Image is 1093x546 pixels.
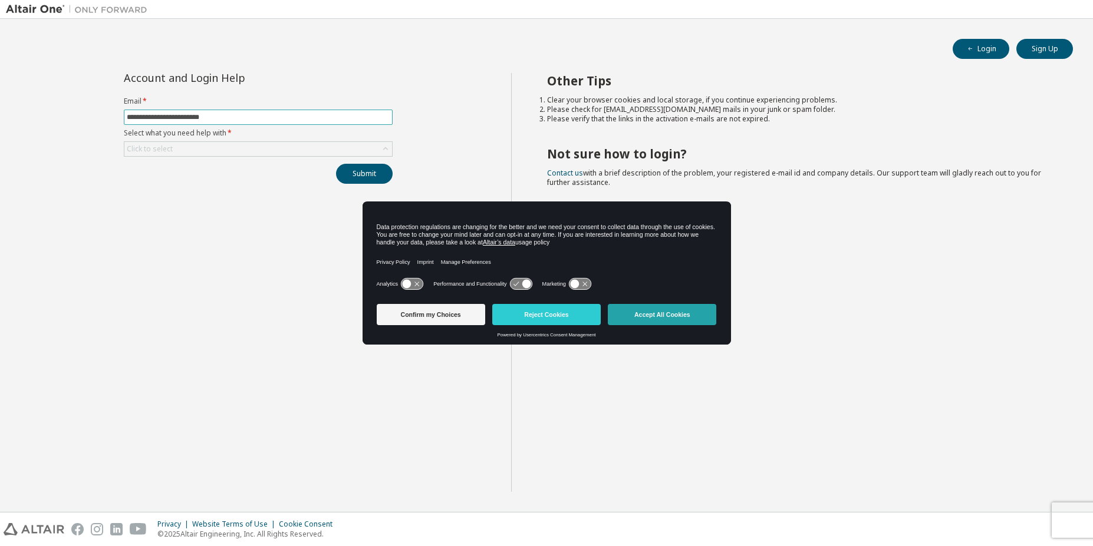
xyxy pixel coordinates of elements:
[124,142,392,156] div: Click to select
[127,144,173,154] div: Click to select
[547,168,1041,187] span: with a brief description of the problem, your registered e-mail id and company details. Our suppo...
[91,523,103,535] img: instagram.svg
[124,73,339,82] div: Account and Login Help
[71,523,84,535] img: facebook.svg
[1016,39,1073,59] button: Sign Up
[157,529,340,539] p: © 2025 Altair Engineering, Inc. All Rights Reserved.
[157,519,192,529] div: Privacy
[547,114,1052,124] li: Please verify that the links in the activation e-mails are not expired.
[547,168,583,178] a: Contact us
[192,519,279,529] div: Website Terms of Use
[124,97,393,106] label: Email
[4,523,64,535] img: altair_logo.svg
[547,146,1052,161] h2: Not sure how to login?
[336,164,393,184] button: Submit
[279,519,340,529] div: Cookie Consent
[130,523,147,535] img: youtube.svg
[547,105,1052,114] li: Please check for [EMAIL_ADDRESS][DOMAIN_NAME] mails in your junk or spam folder.
[110,523,123,535] img: linkedin.svg
[547,95,1052,105] li: Clear your browser cookies and local storage, if you continue experiencing problems.
[124,128,393,138] label: Select what you need help with
[6,4,153,15] img: Altair One
[547,73,1052,88] h2: Other Tips
[953,39,1009,59] button: Login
